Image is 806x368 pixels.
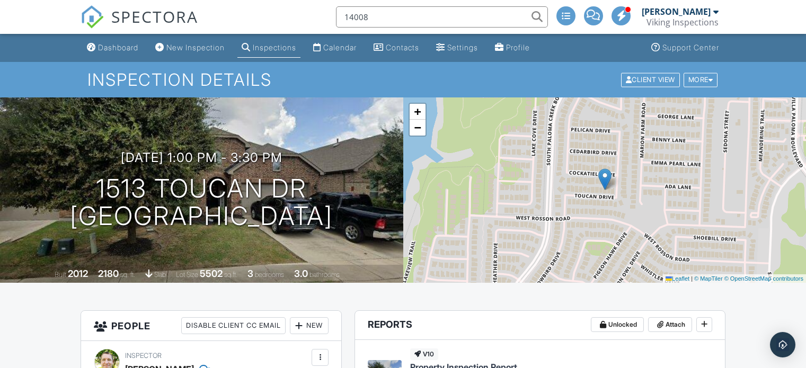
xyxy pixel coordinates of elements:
[166,43,225,52] div: New Inspection
[309,38,361,58] a: Calendar
[336,6,548,28] input: Search everything...
[255,271,284,279] span: bedrooms
[770,332,795,357] div: Open Intercom Messenger
[253,43,296,52] div: Inspections
[55,271,66,279] span: Built
[598,168,612,190] img: Marker
[87,70,719,89] h1: Inspection Details
[684,73,718,87] div: More
[491,38,534,58] a: Profile
[151,38,229,58] a: New Inspection
[81,311,341,341] h3: People
[506,43,530,52] div: Profile
[290,317,329,334] div: New
[447,43,478,52] div: Settings
[111,5,198,28] span: SPECTORA
[620,75,683,83] a: Client View
[125,352,162,360] span: Inspector
[323,43,357,52] div: Calendar
[309,271,340,279] span: bathrooms
[691,275,693,282] span: |
[432,38,482,58] a: Settings
[662,43,719,52] div: Support Center
[200,268,223,279] div: 5502
[154,271,166,279] span: slab
[181,317,286,334] div: Disable Client CC Email
[81,5,104,29] img: The Best Home Inspection Software - Spectora
[410,104,426,120] a: Zoom in
[642,6,711,17] div: [PERSON_NAME]
[70,175,333,231] h1: 1513 Toucan Dr [GEOGRAPHIC_DATA]
[414,105,421,118] span: +
[121,150,282,165] h3: [DATE] 1:00 pm - 3:30 pm
[98,268,119,279] div: 2180
[176,271,198,279] span: Lot Size
[98,43,138,52] div: Dashboard
[247,268,253,279] div: 3
[68,268,88,279] div: 2012
[83,38,143,58] a: Dashboard
[647,38,723,58] a: Support Center
[120,271,135,279] span: sq. ft.
[414,121,421,134] span: −
[81,14,198,37] a: SPECTORA
[410,120,426,136] a: Zoom out
[646,17,719,28] div: Viking Inspections
[621,73,680,87] div: Client View
[294,268,308,279] div: 3.0
[237,38,300,58] a: Inspections
[724,275,803,282] a: © OpenStreetMap contributors
[386,43,419,52] div: Contacts
[224,271,237,279] span: sq.ft.
[369,38,423,58] a: Contacts
[666,275,689,282] a: Leaflet
[694,275,723,282] a: © MapTiler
